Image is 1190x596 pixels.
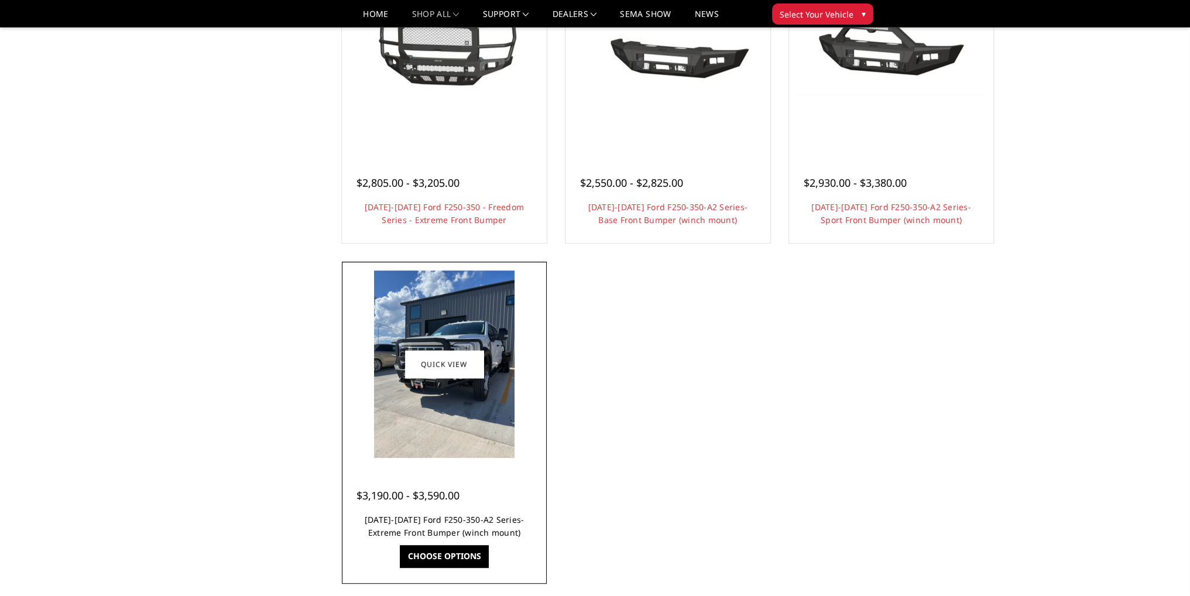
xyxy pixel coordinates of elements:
[553,10,597,27] a: Dealers
[365,201,524,225] a: [DATE]-[DATE] Ford F250-350 - Freedom Series - Extreme Front Bumper
[483,10,529,27] a: Support
[588,201,747,225] a: [DATE]-[DATE] Ford F250-350-A2 Series-Base Front Bumper (winch mount)
[345,265,544,464] a: 2023-2025 Ford F250-350-A2 Series-Extreme Front Bumper (winch mount) 2023-2025 Ford F250-350-A2 S...
[412,10,459,27] a: shop all
[811,201,971,225] a: [DATE]-[DATE] Ford F250-350-A2 Series-Sport Front Bumper (winch mount)
[804,176,907,190] span: $2,930.00 - $3,380.00
[356,176,459,190] span: $2,805.00 - $3,205.00
[862,8,866,20] span: ▾
[580,176,683,190] span: $2,550.00 - $2,825.00
[363,10,388,27] a: Home
[356,488,459,502] span: $3,190.00 - $3,590.00
[374,270,515,458] img: 2023-2025 Ford F250-350-A2 Series-Extreme Front Bumper (winch mount)
[620,10,671,27] a: SEMA Show
[405,351,483,378] a: Quick view
[780,8,853,20] span: Select Your Vehicle
[365,514,524,538] a: [DATE]-[DATE] Ford F250-350-A2 Series-Extreme Front Bumper (winch mount)
[400,545,488,567] a: Choose Options
[694,10,718,27] a: News
[772,4,873,25] button: Select Your Vehicle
